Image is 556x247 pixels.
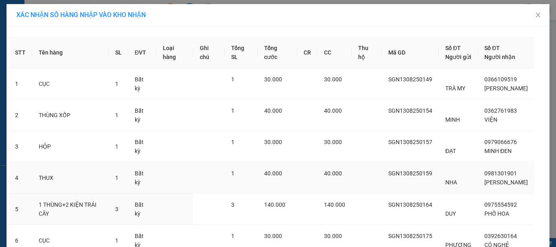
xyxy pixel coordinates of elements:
[388,76,432,83] span: SGN1308250149
[16,11,146,19] span: XÁC NHẬN SỐ HÀNG NHẬP VÀO KHO NHẬN
[324,233,342,239] span: 30.000
[352,37,382,68] th: Thu hộ
[324,201,345,208] span: 140.000
[324,107,342,114] span: 40.000
[264,139,282,145] span: 30.000
[231,107,234,114] span: 1
[128,162,157,194] td: Bất kỳ
[9,37,32,68] th: STT
[317,37,352,68] th: CC
[231,233,234,239] span: 1
[324,170,342,177] span: 40.000
[156,37,193,68] th: Loại hàng
[193,37,225,68] th: Ghi chú
[115,175,118,181] span: 1
[484,139,517,145] span: 0979066676
[484,170,517,177] span: 0981301901
[109,37,128,68] th: SL
[128,68,157,100] td: Bất kỳ
[32,100,109,131] td: THÙNG XỐP
[128,100,157,131] td: Bất kỳ
[264,107,282,114] span: 40.000
[9,68,32,100] td: 1
[115,112,118,118] span: 1
[297,37,317,68] th: CR
[388,233,432,239] span: SGN1308250175
[382,37,439,68] th: Mã GD
[128,37,157,68] th: ĐVT
[484,107,517,114] span: 0362761983
[484,210,509,217] span: PHỐ HOA
[258,37,297,68] th: Tổng cước
[535,12,541,18] span: close
[324,139,342,145] span: 30.000
[115,237,118,244] span: 1
[9,162,32,194] td: 4
[128,131,157,162] td: Bất kỳ
[9,131,32,162] td: 3
[32,194,109,225] td: 1 THÙNG+2 KIỆN TRÁI CÂY
[484,85,528,92] span: [PERSON_NAME]
[9,194,32,225] td: 5
[264,233,282,239] span: 30.000
[484,233,517,239] span: 0392630164
[388,107,432,114] span: SGN1308250154
[324,76,342,83] span: 30.000
[445,116,460,123] span: MINH
[484,45,500,51] span: Số ĐT
[32,68,109,100] td: CỤC
[388,201,432,208] span: SGN1308250164
[484,179,528,186] span: [PERSON_NAME]
[445,85,465,92] span: TRÀ MY
[445,54,471,60] span: Người gửi
[445,210,456,217] span: DUY
[264,201,285,208] span: 140.000
[264,170,282,177] span: 40.000
[484,116,497,123] span: VIỆN
[115,143,118,150] span: 1
[484,201,517,208] span: 0975554592
[115,81,118,87] span: 1
[115,206,118,212] span: 3
[231,201,234,208] span: 3
[527,4,549,27] button: Close
[231,170,234,177] span: 1
[388,170,432,177] span: SGN1308250159
[484,148,512,154] span: MINH ĐEN
[388,139,432,145] span: SGN1308250157
[264,76,282,83] span: 30.000
[445,45,461,51] span: Số ĐT
[32,162,109,194] td: THUX
[9,100,32,131] td: 2
[484,76,517,83] span: 0366109519
[225,37,257,68] th: Tổng SL
[484,54,515,60] span: Người nhận
[445,148,456,154] span: ĐẠT
[231,139,234,145] span: 1
[231,76,234,83] span: 1
[128,194,157,225] td: Bất kỳ
[32,131,109,162] td: HỘP
[32,37,109,68] th: Tên hàng
[445,179,457,186] span: NHA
